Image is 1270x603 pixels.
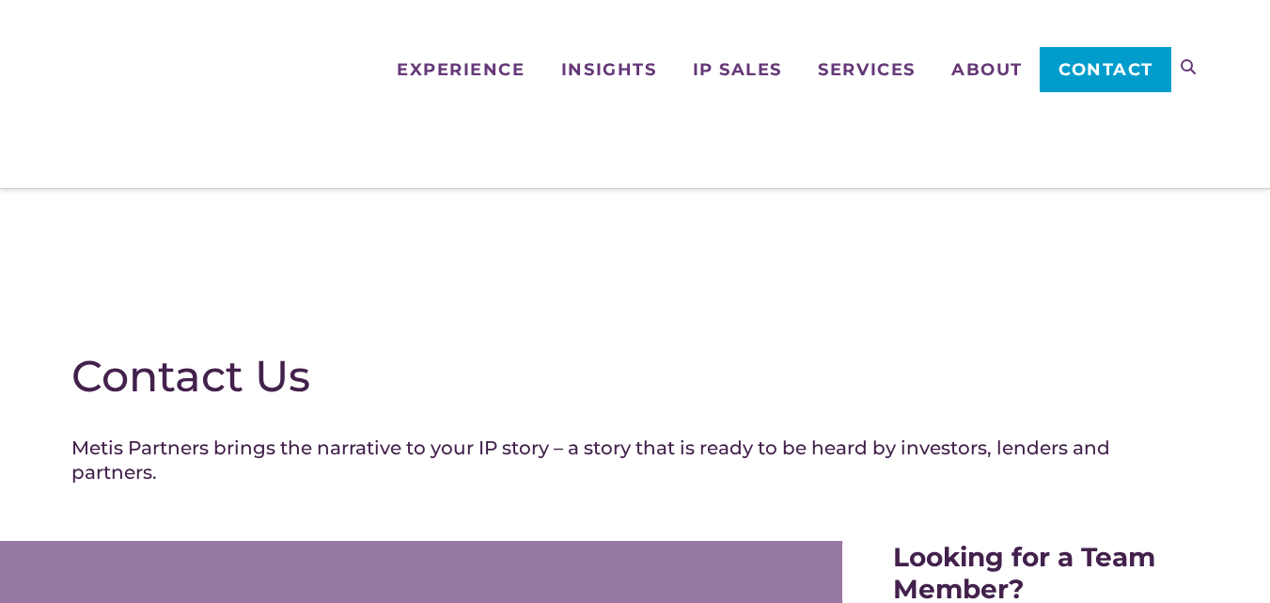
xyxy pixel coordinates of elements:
img: Metis Partners [71,24,198,165]
span: IP Sales [693,61,782,78]
a: Contact [1040,47,1170,92]
span: Experience [397,61,525,78]
span: Contact [1058,61,1153,78]
h1: Contact Us [71,350,1199,403]
span: Insights [561,61,656,78]
span: About [951,61,1023,78]
span: Services [818,61,915,78]
h4: Metis Partners brings the narrative to your IP story – a story that is ready to be heard by inves... [71,436,1199,484]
